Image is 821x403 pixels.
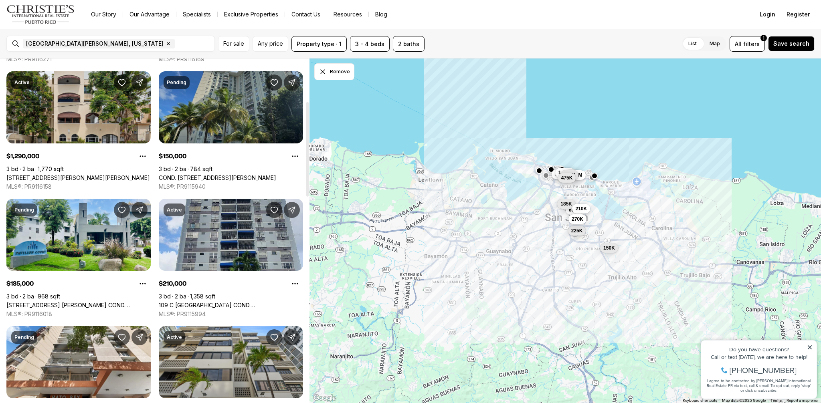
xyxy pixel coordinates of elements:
a: Our Advantage [123,9,176,20]
button: 965K [564,169,582,179]
a: Exclusive Properties [218,9,285,20]
button: Property type · 1 [291,36,347,52]
button: 1.45M [566,170,585,179]
button: 2 baths [393,36,425,52]
button: Save Property: COND. CONCORDIA GARDENS II #11-K [266,75,282,91]
button: 150K [600,243,618,252]
span: 185K [560,201,572,207]
button: Save Property: 200 Av. Jesús T. Piñero, 200 AV. JESÚS T. PIÑERO, #21-M [114,329,130,345]
button: Save Property: 161 AVE. CESAR GONZALEZ COND. PAVILLION COURT #10B [114,202,130,218]
button: 475K [558,173,576,182]
button: Share Property [131,75,148,91]
button: Share Property [131,202,148,218]
div: Do you have questions? [8,18,116,24]
button: Dismiss drawing [314,63,354,80]
a: Our Story [85,9,123,20]
button: Share Property [284,75,300,91]
p: Active [167,207,182,213]
span: [GEOGRAPHIC_DATA][PERSON_NAME], [US_STATE] [26,40,164,47]
span: 1.29M [558,169,572,175]
span: [PHONE_NUMBER] [33,38,100,46]
span: Save search [773,40,809,47]
a: Blog [369,9,394,20]
a: 109 C COSTA RICA COND. GRANADA #14-A, SAN JUAN PR, 00917 [159,302,303,309]
a: Resources [327,9,368,20]
div: Call or text [DATE], we are here to help! [8,26,116,31]
button: 270K [568,214,586,224]
label: List [682,36,703,51]
button: 680K [560,170,578,179]
span: filters [743,40,760,48]
span: 270K [572,216,583,222]
button: 210K [572,204,590,213]
button: Save search [768,36,815,51]
span: 795K [555,171,566,177]
button: Register [782,6,815,22]
button: Property options [135,148,151,164]
button: Allfilters1 [730,36,765,52]
a: 161 AVE. CESAR GONZALEZ COND. PAVILLION COURT #10B, SAN JUAN PR, 00918 [6,302,151,309]
button: For sale [218,36,249,52]
button: Save Property: 56 KINGS COURT ST #2A [266,329,282,345]
span: 1 [763,35,764,41]
button: 3 - 4 beds [350,36,390,52]
a: Specialists [176,9,217,20]
p: Active [14,79,30,86]
button: 1.29M [555,167,575,177]
button: Contact Us [285,9,327,20]
p: Pending [14,334,34,341]
span: 210K [575,205,587,212]
span: For sale [223,40,244,47]
button: Save Property: 14 CERVANTES #2 [114,75,130,91]
span: Login [760,11,775,18]
label: Map [703,36,726,51]
span: Any price [258,40,283,47]
a: 14 CERVANTES #2, SAN JUAN PR, 00907 [6,174,150,181]
button: Share Property [284,329,300,345]
p: Active [167,334,182,341]
button: Property options [135,276,151,292]
button: Property options [287,276,303,292]
span: All [735,40,742,48]
img: logo [6,5,75,24]
span: Register [787,11,810,18]
button: Any price [253,36,288,52]
span: 680K [564,171,575,178]
button: Login [755,6,780,22]
button: 185K [557,199,575,209]
a: COND. CONCORDIA GARDENS II #11-K, SAN JUAN PR, 00924 [159,174,276,181]
button: Property options [287,148,303,164]
button: 795K [552,169,570,179]
p: Pending [14,207,34,213]
span: 225K [571,228,583,234]
button: 225K [568,226,586,236]
button: Save Property: 109 C COSTA RICA COND. GRANADA #14-A [266,202,282,218]
span: 150K [603,244,615,251]
button: Share Property [284,202,300,218]
button: 680K [566,205,584,215]
button: Share Property [131,329,148,345]
p: Pending [167,79,186,86]
span: 680K [569,207,580,213]
span: I agree to be contacted by [PERSON_NAME] International Real Estate PR via text, call & email. To ... [10,49,114,64]
span: 475K [561,174,573,181]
